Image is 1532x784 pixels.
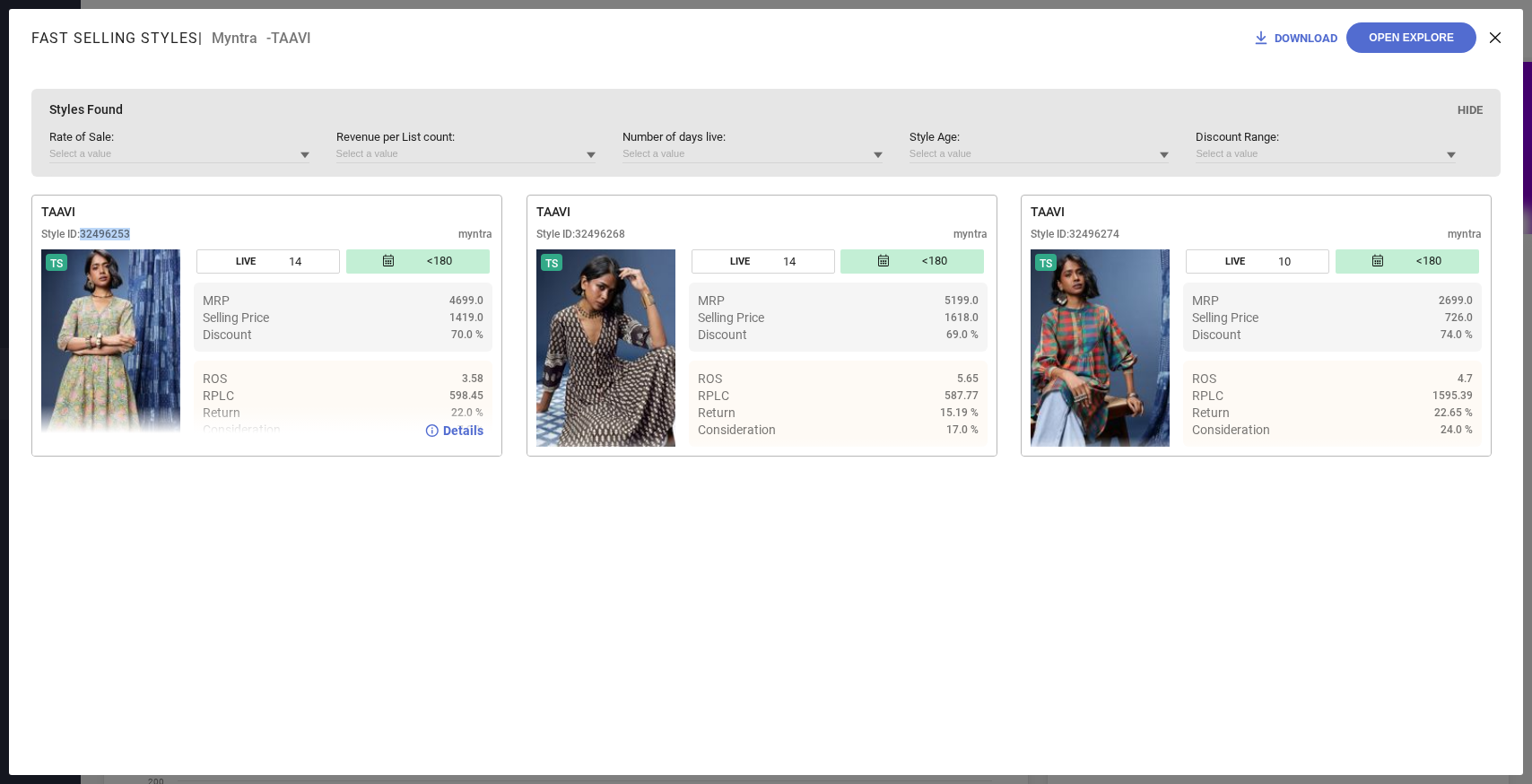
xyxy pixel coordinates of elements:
span: 74.0 % [1441,328,1473,341]
div: Click to view image [41,249,180,447]
span: 587.77 [944,389,979,402]
span: 14 [783,255,796,268]
span: Myntra [212,30,257,47]
div: myntra [953,228,988,240]
span: 3.58 [462,372,483,385]
span: 1595.39 [1432,389,1473,402]
span: Discount [203,327,252,342]
div: myntra [1448,228,1482,240]
div: Style ID: 32496253 [41,228,130,240]
img: Style preview image [1031,249,1170,447]
span: 24.0 % [1441,423,1473,436]
span: 2699.0 [1439,294,1473,307]
span: MRP [1192,293,1219,308]
span: Rate of Sale : [49,130,309,144]
span: TAAVI [41,205,75,219]
span: 70.0 % [451,328,483,341]
span: Selling Price [203,310,269,325]
span: Discount [698,327,747,342]
div: Click to view image [1031,249,1170,447]
span: <180 [427,254,452,269]
span: RPLC [203,388,234,403]
span: Style Age : [910,130,1170,144]
input: Select a value [910,144,1170,163]
span: Selling Price [1192,310,1258,325]
div: Number of days the style has been live on the platform [196,249,340,274]
span: 5.65 [957,372,979,385]
span: ROS [203,371,227,386]
span: 69.0 % [946,328,979,341]
span: 10 [1278,255,1291,268]
span: TS [545,257,558,270]
span: 15.19 % [940,406,979,419]
div: Number of days the style has been live on the platform [1186,249,1329,274]
div: Number of days since the style was first listed on the platform [840,249,984,274]
span: TAAVI [1031,205,1065,219]
span: RPLC [698,388,729,403]
input: Select a value [622,144,883,163]
span: <180 [922,254,947,269]
span: TS [50,257,63,270]
span: Details [1432,455,1473,469]
span: 1618.0 [944,311,979,324]
div: Style ID: 32496274 [1031,228,1119,240]
div: Number of days since the style was first listed on the platform [346,249,490,274]
img: Style preview image [41,249,180,447]
span: Discount Range : [1196,130,1456,144]
span: RPLC [1192,388,1223,403]
input: Select a value [49,144,309,163]
div: Download [1252,29,1337,47]
span: - TAAVI [266,30,311,47]
span: Number of days live : [622,130,883,144]
span: 17.0 % [946,423,979,436]
span: <180 [1416,254,1441,269]
span: TAAVI [536,205,570,219]
div: Click to view image [536,249,675,447]
span: Return [698,405,736,420]
div: Number of days since the style was first listed on the platform [1336,249,1479,274]
span: Hide [1458,103,1483,117]
span: ROS [1192,371,1216,386]
div: Style ID: 32496268 [536,228,625,240]
span: 14 [289,255,301,268]
span: MRP [203,293,230,308]
input: Select a value [1196,144,1456,163]
span: 726.0 [1445,311,1473,324]
span: ROS [698,371,722,386]
span: 5199.0 [944,294,979,307]
span: Return [1192,405,1230,420]
span: DOWNLOAD [1275,31,1337,45]
span: MRP [698,293,725,308]
span: LIVE [1225,256,1245,267]
span: Consideration [1192,422,1270,437]
span: TS [1040,257,1052,270]
span: 1419.0 [449,311,483,324]
button: Open Explore [1346,22,1476,53]
span: Selling Price [698,310,764,325]
div: myntra [458,228,492,240]
span: Details [443,423,483,438]
span: 4.7 [1458,372,1473,385]
span: 22.65 % [1434,406,1473,419]
span: 4699.0 [449,294,483,307]
span: Styles Found [49,102,123,117]
span: Discount [1192,327,1241,342]
span: LIVE [236,256,256,267]
img: Style preview image [536,249,675,447]
div: Number of days the style has been live on the platform [692,249,835,274]
h1: Fast Selling Styles | [31,30,212,47]
span: LIVE [730,256,750,267]
span: 598.45 [449,389,483,402]
span: Details [938,455,979,469]
input: Select a value [336,144,596,163]
span: Consideration [698,422,776,437]
span: Revenue per List count : [336,130,596,144]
